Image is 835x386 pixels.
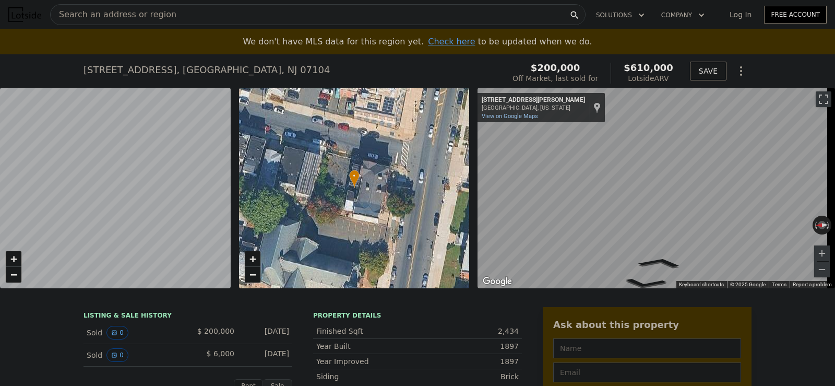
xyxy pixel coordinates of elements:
span: + [10,252,17,265]
button: View historical data [106,348,128,362]
button: SAVE [690,62,726,80]
button: Zoom in [814,245,830,261]
a: Zoom out [245,267,260,283]
img: Lotside [8,7,41,22]
button: Rotate counterclockwise [813,216,818,235]
div: [STREET_ADDRESS][PERSON_NAME] [482,96,585,104]
span: Check here [428,37,475,46]
a: Zoom out [6,267,21,283]
span: • [349,171,360,181]
div: Finished Sqft [316,326,417,336]
span: − [249,268,256,281]
input: Name [553,338,741,358]
span: © 2025 Google [730,282,766,287]
div: Year Built [316,341,417,352]
button: Solutions [588,6,653,25]
a: Log In [717,9,764,20]
path: Go East, Taylor St [625,255,695,271]
path: Go West, Taylor St [610,275,680,291]
div: LISTING & SALE HISTORY [83,311,292,322]
div: Ask about this property [553,318,741,332]
div: 1897 [417,341,519,352]
input: Email [553,362,741,382]
div: Off Market, last sold for [512,73,598,84]
span: $200,000 [531,62,580,73]
a: Show location on map [593,102,601,113]
div: Brick [417,371,519,382]
span: Search an address or region [51,8,176,21]
span: + [249,252,256,265]
div: We don't have MLS data for this region yet. [243,36,592,48]
div: 2,434 [417,326,519,336]
button: Show Options [731,61,751,81]
span: $ 6,000 [207,349,234,358]
button: View historical data [106,326,128,340]
button: Zoom out [814,262,830,277]
div: Sold [87,326,180,340]
div: [DATE] [243,348,289,362]
a: Terms (opens in new tab) [772,282,786,287]
div: Siding [316,371,417,382]
button: Toggle fullscreen view [816,91,831,107]
div: Year Improved [316,356,417,367]
div: 1897 [417,356,519,367]
div: Map [478,88,835,288]
a: Zoom in [245,251,260,267]
div: Lotside ARV [624,73,673,84]
a: Free Account [764,6,827,24]
span: $610,000 [624,62,673,73]
button: Company [653,6,713,25]
div: Property details [313,311,522,320]
div: • [349,170,360,188]
a: Report a problem [793,282,832,287]
button: Rotate clockwise [826,216,832,235]
div: to be updated when we do. [428,36,592,48]
button: Reset the view [813,221,832,230]
div: Street View [478,88,835,288]
div: [GEOGRAPHIC_DATA], [US_STATE] [482,104,585,111]
a: Zoom in [6,251,21,267]
span: − [10,268,17,281]
a: Open this area in Google Maps (opens a new window) [480,275,515,288]
button: Keyboard shortcuts [679,281,724,288]
img: Google [480,275,515,288]
div: Sold [87,348,180,362]
a: View on Google Maps [482,113,538,120]
div: [STREET_ADDRESS] , [GEOGRAPHIC_DATA] , NJ 07104 [83,63,330,77]
span: $ 200,000 [197,327,234,335]
div: [DATE] [243,326,289,340]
